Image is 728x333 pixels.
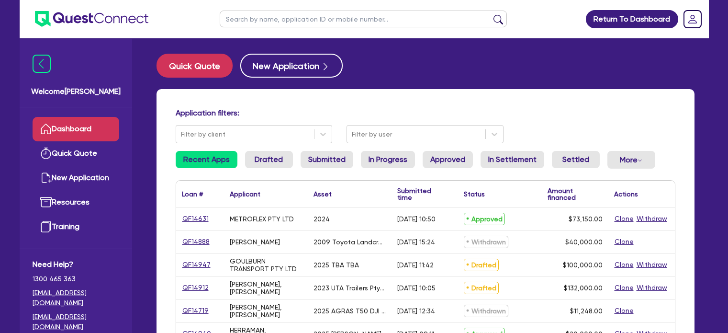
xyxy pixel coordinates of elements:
span: $132,000.00 [564,284,603,292]
button: Clone [614,236,634,247]
a: Drafted [245,151,293,168]
img: resources [40,196,52,208]
img: quest-connect-logo-blue [35,11,148,27]
span: $11,248.00 [570,307,603,315]
span: $100,000.00 [563,261,603,269]
img: icon-menu-close [33,55,51,73]
button: Clone [614,282,634,293]
span: 1300 465 363 [33,274,119,284]
a: Training [33,215,119,239]
a: QF14719 [182,305,209,316]
a: Quick Quote [157,54,240,78]
button: Clone [614,213,634,224]
a: Return To Dashboard [586,10,678,28]
div: [DATE] 10:05 [397,284,436,292]
img: quick-quote [40,148,52,159]
span: Withdrawn [464,305,508,317]
a: Recent Apps [176,151,237,168]
div: 2025 AGRAS T50 DJI RC PLUS [314,307,386,315]
a: QF14631 [182,213,209,224]
span: $40,000.00 [565,238,603,246]
a: Approved [423,151,473,168]
button: Quick Quote [157,54,233,78]
div: Amount financed [548,187,603,201]
a: Resources [33,190,119,215]
button: Clone [614,305,634,316]
div: 2025 TBA TBA [314,261,359,269]
span: Drafted [464,282,499,294]
a: QF14947 [182,259,211,270]
button: Withdraw [636,213,668,224]
div: Submitted time [397,187,444,201]
div: 2023 UTA Trailers Pty Ltd [PERSON_NAME] Float Trailer [314,284,386,292]
button: Clone [614,259,634,270]
a: QF14888 [182,236,210,247]
span: $73,150.00 [569,215,603,223]
a: [EMAIL_ADDRESS][DOMAIN_NAME] [33,312,119,332]
a: Submitted [301,151,353,168]
div: Asset [314,191,332,197]
div: [DATE] 11:42 [397,261,434,269]
a: In Progress [361,151,415,168]
a: Quick Quote [33,141,119,166]
a: QF14912 [182,282,209,293]
img: new-application [40,172,52,184]
div: Loan # [182,191,203,197]
a: New Application [33,166,119,190]
a: [EMAIL_ADDRESS][DOMAIN_NAME] [33,288,119,308]
div: 2009 Toyota Landcruiser GXL [314,238,386,246]
span: Welcome [PERSON_NAME] [31,86,121,97]
div: [PERSON_NAME], [PERSON_NAME] [230,280,302,296]
input: Search by name, application ID or mobile number... [220,11,507,27]
h4: Application filters: [176,108,675,117]
div: [DATE] 10:50 [397,215,436,223]
span: Need Help? [33,259,119,270]
div: Actions [614,191,638,197]
a: Dropdown toggle [680,7,705,32]
div: [DATE] 15:24 [397,238,435,246]
a: Settled [552,151,600,168]
button: Withdraw [636,282,668,293]
div: [PERSON_NAME] [230,238,280,246]
img: training [40,221,52,232]
a: In Settlement [481,151,544,168]
div: Applicant [230,191,260,197]
span: Approved [464,213,505,225]
a: Dashboard [33,117,119,141]
button: Dropdown toggle [607,151,655,169]
span: Drafted [464,259,499,271]
button: New Application [240,54,343,78]
div: 2024 [314,215,330,223]
div: METROFLEX PTY LTD [230,215,294,223]
button: Withdraw [636,259,668,270]
div: Status [464,191,485,197]
div: [DATE] 12:34 [397,307,435,315]
span: Withdrawn [464,236,508,248]
div: GOULBURN TRANSPORT PTY LTD [230,257,302,273]
div: [PERSON_NAME], [PERSON_NAME] [230,303,302,319]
